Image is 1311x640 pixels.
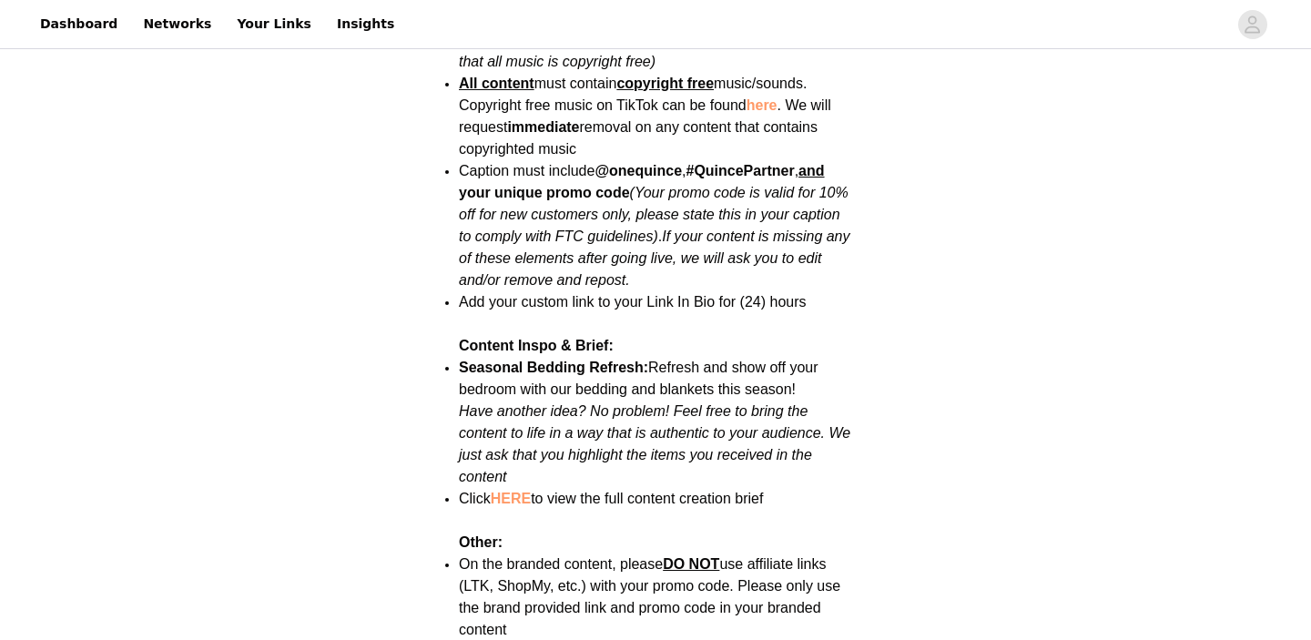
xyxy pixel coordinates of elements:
strong: copyright free [616,76,714,91]
a: here [747,97,777,113]
a: Dashboard [29,4,128,45]
strong: your unique promo code [459,185,630,200]
a: Your Links [226,4,322,45]
a: Insights [326,4,405,45]
span: must contain music/sounds. Copyright free music on TikTok can be found . We will request removal ... [459,76,831,157]
strong: Content Inspo & Brief: [459,338,614,353]
div: avatar [1244,10,1261,39]
strong: #QuincePartner [686,163,794,178]
em: (this is just for our team to ensure that all music is copyright free) [459,32,834,69]
em: Your promo code is valid for 10% off for new customers only, please state this in your caption to... [459,185,849,244]
a: HERE [491,491,531,506]
span: and [798,163,824,178]
em: ( [630,185,635,200]
em: If your content is missing any of these elements after going live, we will ask you to edit and/or... [459,229,850,288]
strong: Other: [459,534,503,550]
span: All content [459,76,534,91]
strong: Seasonal Bedding Refresh: [459,360,648,375]
strong: immediate [507,119,579,135]
strong: @onequince [595,163,682,178]
span: TikTok content must be submitted for approval to posting within the GRIN platform [459,10,849,69]
span: Refresh and show off your bedroom with our bedding and blankets this season! [459,360,850,484]
span: On the branded content, please use affiliate links (LTK, ShopMy, etc.) with your promo code. Plea... [459,556,840,637]
em: Have another idea? No problem! Feel free to bring the content to life in a way that is authentic ... [459,403,850,484]
span: DO NOT [663,556,719,572]
span: Caption must include , , . [459,163,850,288]
a: Networks [132,4,222,45]
span: Click to view the full content creation brief [459,491,763,506]
span: Add your custom link to your Link In Bio for (24) hours [459,294,807,310]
